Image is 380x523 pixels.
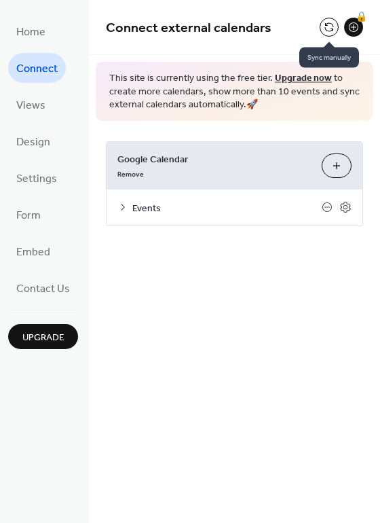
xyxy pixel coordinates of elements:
span: Remove [117,169,144,179]
a: Home [8,16,54,46]
span: Upgrade [22,331,64,345]
span: Design [16,132,50,154]
a: Contact Us [8,273,78,303]
span: Google Calendar [117,152,311,166]
span: Settings [16,168,57,190]
span: Form [16,205,41,227]
span: Connect [16,58,58,80]
span: Home [16,22,45,43]
a: Design [8,126,58,156]
span: Connect external calendars [106,15,271,41]
a: Embed [8,236,58,266]
span: Sync manually [299,47,359,67]
span: Events [132,201,322,215]
a: Connect [8,53,66,83]
a: Settings [8,163,65,193]
span: This site is currently using the free tier. to create more calendars, show more than 10 events an... [109,72,360,112]
a: Upgrade now [275,69,332,88]
a: Form [8,200,49,230]
span: Views [16,95,45,117]
span: Embed [16,242,50,264]
a: Views [8,90,54,120]
button: Upgrade [8,324,78,349]
span: Contact Us [16,278,70,300]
